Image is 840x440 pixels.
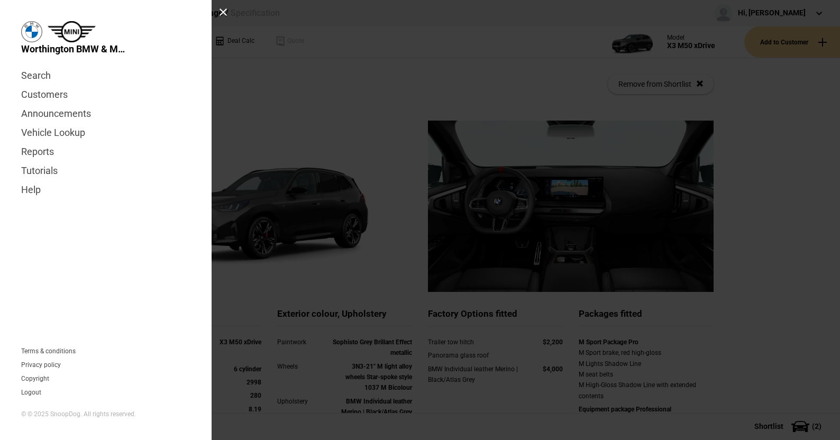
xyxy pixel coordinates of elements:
[21,142,190,161] a: Reports
[21,410,190,419] div: © © 2025 SnoopDog. All rights reserved.
[21,389,41,396] button: Logout
[21,348,76,354] a: Terms & conditions
[21,21,42,42] img: bmw.png
[21,123,190,142] a: Vehicle Lookup
[21,362,61,368] a: Privacy policy
[21,66,190,85] a: Search
[21,104,190,123] a: Announcements
[21,161,190,180] a: Tutorials
[48,21,96,42] img: mini.png
[21,85,190,104] a: Customers
[21,42,127,56] span: Worthington BMW & MINI Garage
[21,180,190,199] a: Help
[21,375,49,382] a: Copyright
